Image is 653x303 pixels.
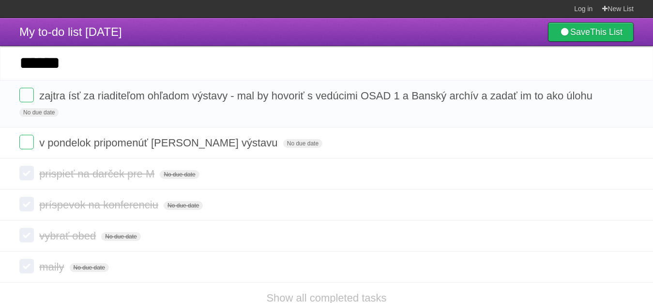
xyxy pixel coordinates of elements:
label: Done [19,259,34,273]
span: príspevok na konferenciu [39,199,161,211]
span: No due date [70,263,109,272]
label: Done [19,228,34,242]
span: No due date [19,108,59,117]
span: No due date [101,232,140,241]
label: Done [19,166,34,180]
b: This List [590,27,623,37]
span: No due date [164,201,203,210]
span: My to-do list [DATE] [19,25,122,38]
span: vybrať obed [39,230,98,242]
label: Done [19,197,34,211]
span: No due date [160,170,199,179]
span: zajtra ísť za riaditeľom ohľadom výstavy - mal by hovoriť s vedúcimi OSAD 1 a Banský archív a zad... [39,90,595,102]
span: maily [39,261,66,273]
span: No due date [283,139,322,148]
a: SaveThis List [548,22,634,42]
label: Done [19,88,34,102]
span: prispieť na darček pre M [39,168,157,180]
span: v pondelok pripomenúť [PERSON_NAME] výstavu [39,137,280,149]
label: Done [19,135,34,149]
